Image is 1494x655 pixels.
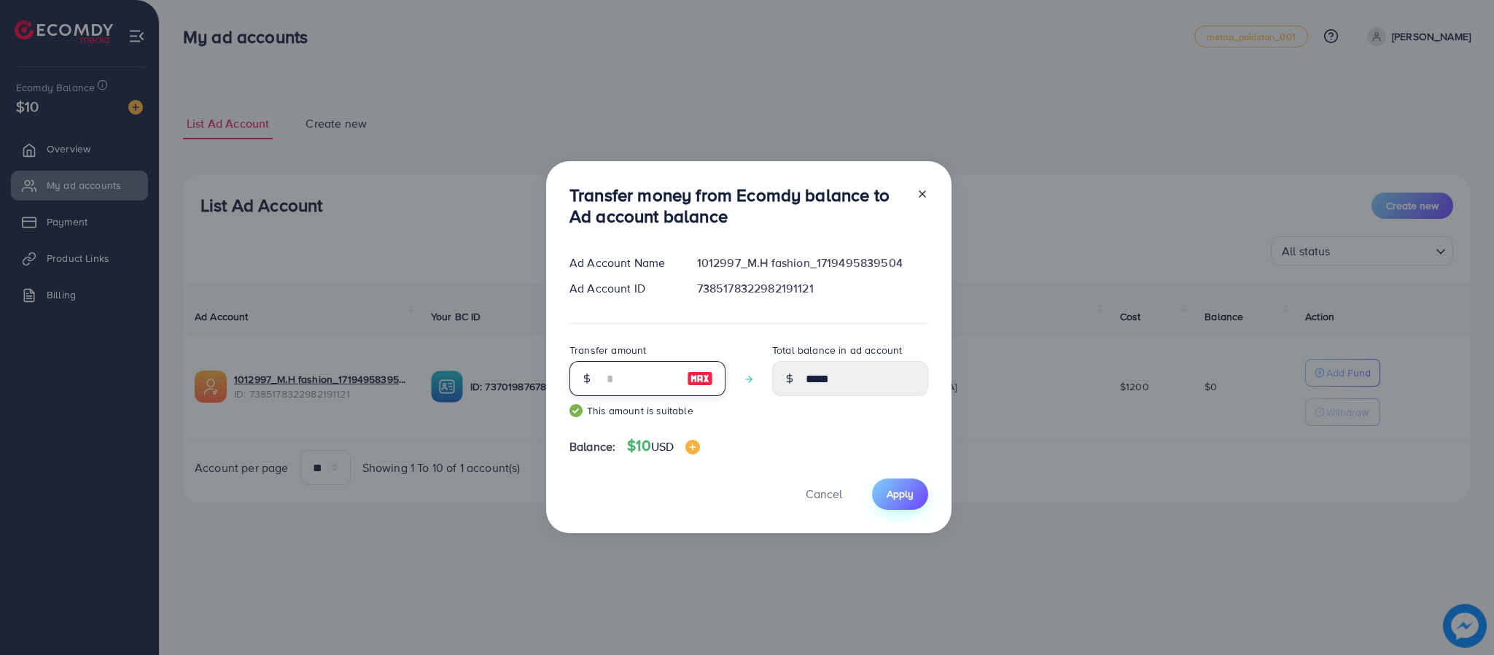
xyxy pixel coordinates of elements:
label: Transfer amount [569,343,646,357]
div: 7385178322982191121 [685,280,940,297]
label: Total balance in ad account [772,343,902,357]
h4: $10 [627,437,700,455]
img: image [687,370,713,387]
h3: Transfer money from Ecomdy balance to Ad account balance [569,185,905,227]
span: Balance: [569,438,615,455]
small: This amount is suitable [569,403,725,418]
div: Ad Account Name [558,255,685,271]
span: USD [651,438,674,454]
span: Cancel [806,486,842,502]
img: guide [569,404,583,417]
div: 1012997_M.H fashion_1719495839504 [685,255,940,271]
button: Cancel [787,478,860,510]
img: image [685,440,700,454]
button: Apply [872,478,928,510]
span: Apply [887,487,914,501]
div: Ad Account ID [558,280,685,297]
